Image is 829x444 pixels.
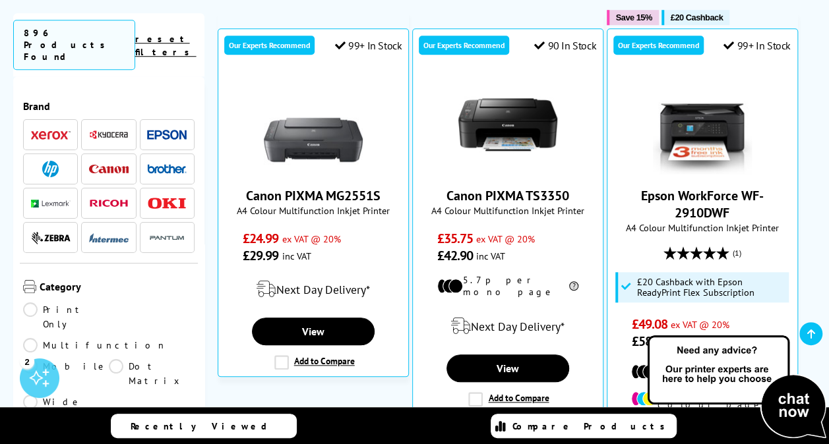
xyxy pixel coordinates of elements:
span: £42.90 [437,247,474,264]
span: Category [40,280,195,296]
img: Epson WorkForce WF-2910DWF [653,75,752,174]
span: inc VAT [282,250,311,262]
img: Lexmark [31,200,71,208]
div: 99+ In Stock [723,39,791,52]
span: £20 Cashback with Epson ReadyPrint Flex Subscription [637,277,785,298]
label: Add to Compare [468,392,549,406]
a: Kyocera [89,126,129,143]
span: Recently Viewed [131,420,280,432]
span: A4 Colour Multifunction Inkjet Printer [225,204,402,217]
a: OKI [147,195,187,211]
img: Zebra [31,231,71,244]
a: Epson WorkForce WF-2910DWF [653,163,752,177]
span: (1) [733,240,741,265]
a: Epson WorkForce WF-2910DWF [641,187,764,221]
a: Pantum [147,229,187,246]
span: £29.99 [243,247,279,264]
img: Canon [89,165,129,173]
button: £20 Cashback [661,10,729,25]
span: £24.99 [243,230,279,247]
span: Compare Products [512,420,672,432]
a: Multifunction [23,338,167,352]
span: ex VAT @ 20% [671,318,729,331]
a: Epson [147,126,187,143]
a: View [446,354,569,382]
img: Canon PIXMA MG2551S [264,75,363,174]
a: Mobile [23,359,109,388]
a: Ricoh [89,195,129,211]
a: Canon PIXMA MG2551S [264,163,363,177]
img: Pantum [147,230,187,246]
a: Canon PIXMA TS3350 [458,163,557,177]
li: 20.4p per colour page [631,387,773,410]
span: £58.90 [631,333,667,350]
img: HP [42,161,59,177]
a: Xerox [31,126,71,143]
img: Category [23,280,36,293]
img: Xerox [31,130,71,140]
img: Brother [147,164,187,173]
a: Zebra [31,229,71,246]
div: Our Experts Recommend [224,36,315,55]
li: 5.7p per mono page [437,274,579,298]
a: Intermec [89,229,129,246]
a: Recently Viewed [111,414,297,438]
img: Ricoh [89,200,129,207]
div: 99+ In Stock [334,39,402,52]
button: Save 15% [607,10,659,25]
img: Epson [147,130,187,140]
span: A4 Colour Multifunction Inkjet Printer [419,204,596,217]
a: Canon PIXMA MG2551S [246,187,381,204]
div: Our Experts Recommend [419,36,509,55]
a: Wide Format [23,395,109,424]
div: 90 In Stock [534,39,596,52]
span: £49.08 [631,316,667,333]
a: Print Only [23,302,109,331]
a: View [252,318,375,345]
span: Save 15% [616,13,652,22]
a: Brother [147,161,187,177]
label: Add to Compare [274,355,355,370]
img: Canon PIXMA TS3350 [458,75,557,174]
a: HP [31,161,71,177]
div: modal_delivery [419,308,596,345]
span: Brand [23,99,195,113]
a: Compare Products [491,414,677,438]
img: Intermec [89,233,129,242]
span: 896 Products Found [13,20,135,70]
img: Open Live Chat window [644,333,829,441]
span: ex VAT @ 20% [282,233,340,245]
img: Kyocera [89,130,129,140]
span: ex VAT @ 20% [476,233,535,245]
img: OKI [147,198,187,209]
a: Dot Matrix [109,359,195,388]
span: A4 Colour Multifunction Inkjet Printer [614,221,791,234]
li: 5.6p per mono page [631,360,773,383]
div: 2 [20,354,34,368]
span: inc VAT [476,250,505,262]
div: Our Experts Recommend [613,36,704,55]
div: modal_delivery [225,271,402,308]
a: Canon [89,161,129,177]
span: £20 Cashback [671,13,723,22]
a: Lexmark [31,195,71,211]
a: reset filters [135,33,197,58]
span: £35.75 [437,230,474,247]
a: Canon PIXMA TS3350 [446,187,569,204]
